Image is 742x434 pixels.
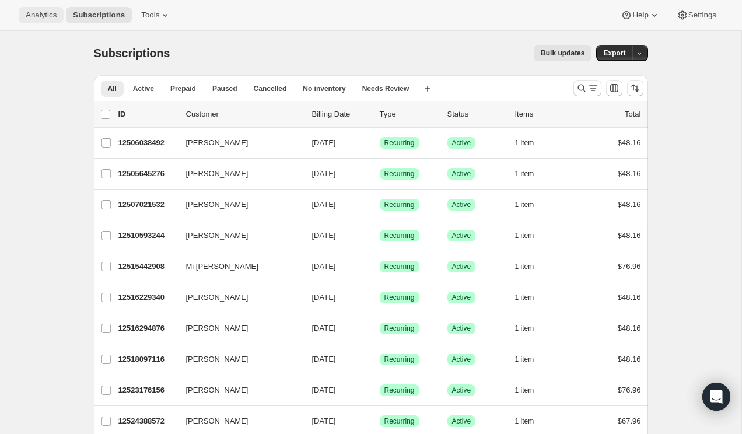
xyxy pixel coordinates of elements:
button: 1 item [515,351,547,367]
span: Mi [PERSON_NAME] [186,261,258,272]
p: 12518097116 [118,353,177,365]
button: 1 item [515,166,547,182]
button: 1 item [515,228,547,244]
span: 1 item [515,293,534,302]
span: 1 item [515,169,534,178]
span: $67.96 [618,416,641,425]
span: 1 item [515,416,534,426]
span: Settings [688,10,716,20]
div: Items [515,108,573,120]
span: 1 item [515,138,534,148]
span: 1 item [515,324,534,333]
p: 12516229340 [118,292,177,303]
span: Recurring [384,355,415,364]
span: [DATE] [312,355,336,363]
span: Recurring [384,416,415,426]
div: 12516229340[PERSON_NAME][DATE]SuccessRecurringSuccessActive1 item$48.16 [118,289,641,306]
span: [DATE] [312,416,336,425]
button: Bulk updates [534,45,591,61]
span: Active [452,262,471,271]
span: [DATE] [312,231,336,240]
span: [DATE] [312,293,336,302]
button: Sort the results [627,80,643,96]
div: 12518097116[PERSON_NAME][DATE]SuccessRecurringSuccessActive1 item$48.16 [118,351,641,367]
span: All [108,84,117,93]
div: 12506038492[PERSON_NAME][DATE]SuccessRecurringSuccessActive1 item$48.16 [118,135,641,151]
span: Recurring [384,293,415,302]
div: 12523176156[PERSON_NAME][DATE]SuccessRecurringSuccessActive1 item$76.96 [118,382,641,398]
span: [PERSON_NAME] [186,168,249,180]
span: [DATE] [312,138,336,147]
span: [PERSON_NAME] [186,230,249,242]
div: IDCustomerBilling DateTypeStatusItemsTotal [118,108,641,120]
button: [PERSON_NAME] [179,412,296,430]
p: ID [118,108,177,120]
p: Billing Date [312,108,370,120]
p: Total [625,108,640,120]
span: [PERSON_NAME] [186,137,249,149]
div: Type [380,108,438,120]
span: Paused [212,84,237,93]
span: $48.16 [618,293,641,302]
span: Active [452,324,471,333]
span: Export [603,48,625,58]
div: 12507021532[PERSON_NAME][DATE]SuccessRecurringSuccessActive1 item$48.16 [118,197,641,213]
button: 1 item [515,135,547,151]
button: Tools [134,7,178,23]
p: Customer [186,108,303,120]
button: 1 item [515,413,547,429]
button: Settings [670,7,723,23]
p: 12523176156 [118,384,177,396]
span: $48.16 [618,231,641,240]
span: Active [452,200,471,209]
span: [DATE] [312,200,336,209]
span: Subscriptions [73,10,125,20]
button: 1 item [515,320,547,337]
p: Status [447,108,506,120]
div: 12524388572[PERSON_NAME][DATE]SuccessRecurringSuccessActive1 item$67.96 [118,413,641,429]
span: Active [452,169,471,178]
span: [PERSON_NAME] [186,415,249,427]
span: 1 item [515,262,534,271]
button: Subscriptions [66,7,132,23]
p: 12516294876 [118,323,177,334]
span: Recurring [384,200,415,209]
span: $48.16 [618,169,641,178]
span: Recurring [384,169,415,178]
button: 1 item [515,289,547,306]
div: 12516294876[PERSON_NAME][DATE]SuccessRecurringSuccessActive1 item$48.16 [118,320,641,337]
span: $48.16 [618,200,641,209]
div: 12505645276[PERSON_NAME][DATE]SuccessRecurringSuccessActive1 item$48.16 [118,166,641,182]
button: [PERSON_NAME] [179,350,296,369]
button: [PERSON_NAME] [179,319,296,338]
div: 12515442908Mi [PERSON_NAME][DATE]SuccessRecurringSuccessActive1 item$76.96 [118,258,641,275]
p: 12515442908 [118,261,177,272]
span: Recurring [384,324,415,333]
span: [DATE] [312,324,336,332]
span: Tools [141,10,159,20]
span: [PERSON_NAME] [186,384,249,396]
span: Prepaid [170,84,196,93]
span: Recurring [384,138,415,148]
span: Active [452,231,471,240]
button: Export [596,45,632,61]
span: $48.16 [618,324,641,332]
span: Active [452,355,471,364]
span: Active [452,138,471,148]
span: [PERSON_NAME] [186,292,249,303]
button: [PERSON_NAME] [179,195,296,214]
button: [PERSON_NAME] [179,381,296,400]
span: Subscriptions [94,47,170,60]
span: Help [632,10,648,20]
span: Active [452,416,471,426]
button: Analytics [19,7,64,23]
button: Help [614,7,667,23]
span: $76.96 [618,386,641,394]
div: 12510593244[PERSON_NAME][DATE]SuccessRecurringSuccessActive1 item$48.16 [118,228,641,244]
span: [PERSON_NAME] [186,353,249,365]
span: Active [452,386,471,395]
button: [PERSON_NAME] [179,134,296,152]
button: 1 item [515,382,547,398]
span: Recurring [384,231,415,240]
button: Mi [PERSON_NAME] [179,257,296,276]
